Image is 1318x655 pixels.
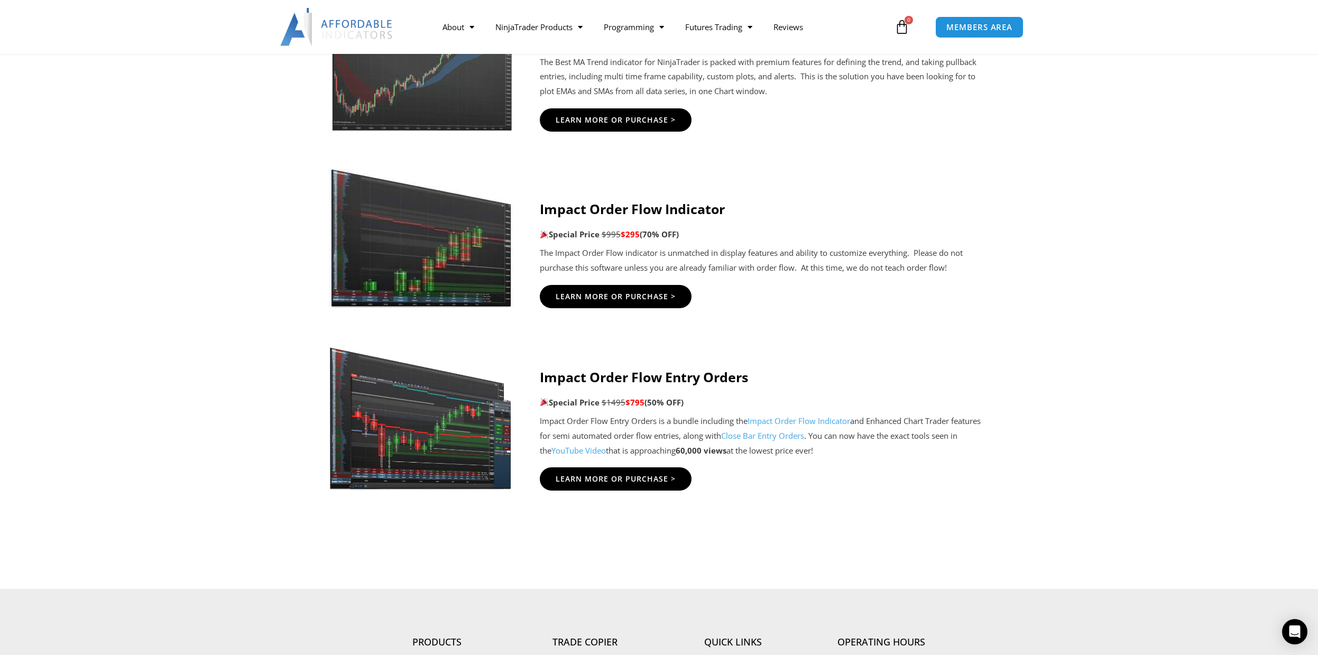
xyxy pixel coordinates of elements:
[935,16,1024,38] a: MEMBERS AREA
[540,200,725,218] strong: Impact Order Flow Indicator
[280,8,394,46] img: LogoAI | Affordable Indicators – NinjaTrader
[763,15,814,39] a: Reviews
[540,108,692,132] a: Learn More Or Purchase >
[432,15,892,39] nav: Menu
[540,398,548,406] img: 🎉
[625,397,644,408] span: $795
[540,414,990,458] p: Impact Order Flow Entry Orders is a bundle including the and Enhanced Chart Trader features for s...
[946,23,1012,31] span: MEMBERS AREA
[329,169,513,307] img: TTPOrderFlow | Affordable Indicators – NinjaTrader
[676,445,726,456] strong: 60,000 views
[659,636,807,648] h4: Quick Links
[602,397,625,408] span: $1495
[602,229,621,239] span: $995
[432,15,485,39] a: About
[675,15,763,39] a: Futures Trading
[540,55,990,99] p: The Best MA Trend indicator for NinjaTrader is packed with premium features for defining the tren...
[905,16,913,24] span: 0
[644,397,684,408] b: (50% OFF)
[721,430,804,441] a: Close Bar Entry Orders
[363,636,511,648] h4: Products
[540,229,600,239] strong: Special Price
[879,12,925,42] a: 0
[551,445,606,456] a: YouTube Video
[593,15,675,39] a: Programming
[640,229,679,239] b: (70% OFF)
[511,636,659,648] h4: Trade Copier
[540,397,600,408] strong: Special Price
[329,334,513,493] img: Screenshot_1 | Affordable Indicators – NinjaTrader
[540,368,748,386] strong: Impact Order Flow Entry Orders
[556,116,676,124] span: Learn More Or Purchase >
[1282,619,1307,644] div: Open Intercom Messenger
[540,230,548,238] img: 🎉
[556,475,676,483] span: Learn More Or Purchase >
[485,15,593,39] a: NinjaTrader Products
[621,229,640,239] span: $295
[540,246,990,275] p: The Impact Order Flow indicator is unmatched in display features and ability to customize everyth...
[807,636,955,648] h4: Operating Hours
[540,285,692,308] a: Learn More Or Purchase >
[748,416,850,426] a: Impact Order Flow Indicator
[556,293,676,300] span: Learn More Or Purchase >
[540,467,692,491] a: Learn More Or Purchase >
